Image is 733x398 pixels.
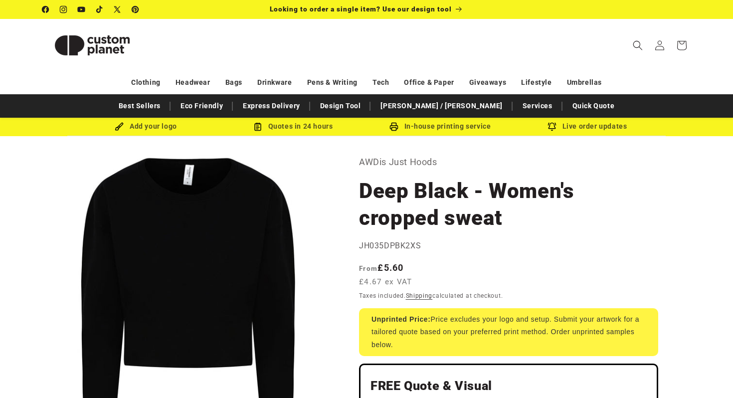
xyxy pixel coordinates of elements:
a: Shipping [406,292,433,299]
strong: £5.60 [359,262,404,273]
a: [PERSON_NAME] / [PERSON_NAME] [375,97,507,115]
img: Order Updates Icon [253,122,262,131]
a: Bags [225,74,242,91]
h1: Deep Black - Women's cropped sweat [359,178,658,231]
a: Tech [372,74,389,91]
a: Eco Friendly [176,97,228,115]
span: JH035DPBK2XS [359,241,421,250]
a: Custom Planet [39,19,146,71]
a: Lifestyle [521,74,551,91]
a: Clothing [131,74,161,91]
p: AWDis Just Hoods [359,154,658,170]
span: From [359,264,377,272]
a: Services [518,97,557,115]
div: Add your logo [72,120,219,133]
span: £4.67 ex VAT [359,276,412,288]
a: Quick Quote [567,97,620,115]
strong: Unprinted Price: [371,315,431,323]
div: Live order updates [514,120,661,133]
a: Giveaways [469,74,506,91]
span: Looking to order a single item? Use our design tool [270,5,452,13]
img: Order updates [548,122,556,131]
h2: FREE Quote & Visual [370,378,647,394]
div: In-house printing service [366,120,514,133]
a: Headwear [176,74,210,91]
a: Pens & Writing [307,74,358,91]
img: In-house printing [389,122,398,131]
div: Price excludes your logo and setup. Submit your artwork for a tailored quote based on your prefer... [359,308,658,356]
div: Taxes included. calculated at checkout. [359,291,658,301]
iframe: Chat Widget [683,350,733,398]
summary: Search [627,34,649,56]
a: Express Delivery [238,97,305,115]
div: Quotes in 24 hours [219,120,366,133]
a: Umbrellas [567,74,602,91]
img: Custom Planet [42,23,142,68]
a: Design Tool [315,97,366,115]
a: Drinkware [257,74,292,91]
a: Office & Paper [404,74,454,91]
a: Best Sellers [114,97,166,115]
img: Brush Icon [115,122,124,131]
